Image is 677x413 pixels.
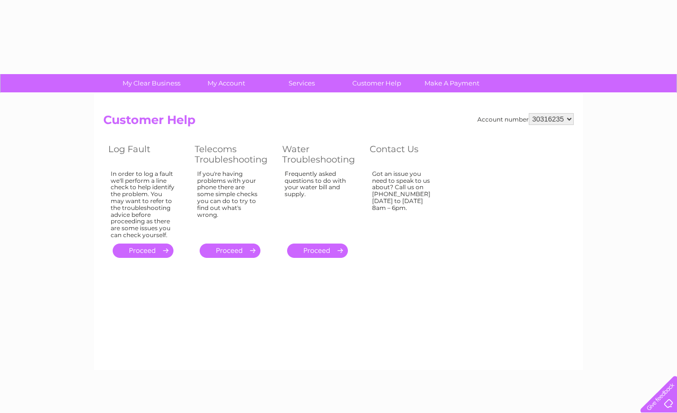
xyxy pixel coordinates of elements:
div: Frequently asked questions to do with your water bill and supply. [285,170,350,235]
div: Got an issue you need to speak to us about? Call us on [PHONE_NUMBER] [DATE] to [DATE] 8am – 6pm. [372,170,436,235]
a: Services [261,74,342,92]
a: . [287,244,348,258]
div: If you're having problems with your phone there are some simple checks you can do to try to find ... [197,170,262,235]
th: Contact Us [365,141,451,167]
a: Make A Payment [411,74,493,92]
a: My Clear Business [111,74,192,92]
th: Telecoms Troubleshooting [190,141,277,167]
th: Water Troubleshooting [277,141,365,167]
th: Log Fault [103,141,190,167]
div: In order to log a fault we'll perform a line check to help identify the problem. You may want to ... [111,170,175,239]
a: . [200,244,260,258]
a: My Account [186,74,267,92]
a: Customer Help [336,74,418,92]
a: . [113,244,173,258]
h2: Customer Help [103,113,574,132]
div: Account number [477,113,574,125]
